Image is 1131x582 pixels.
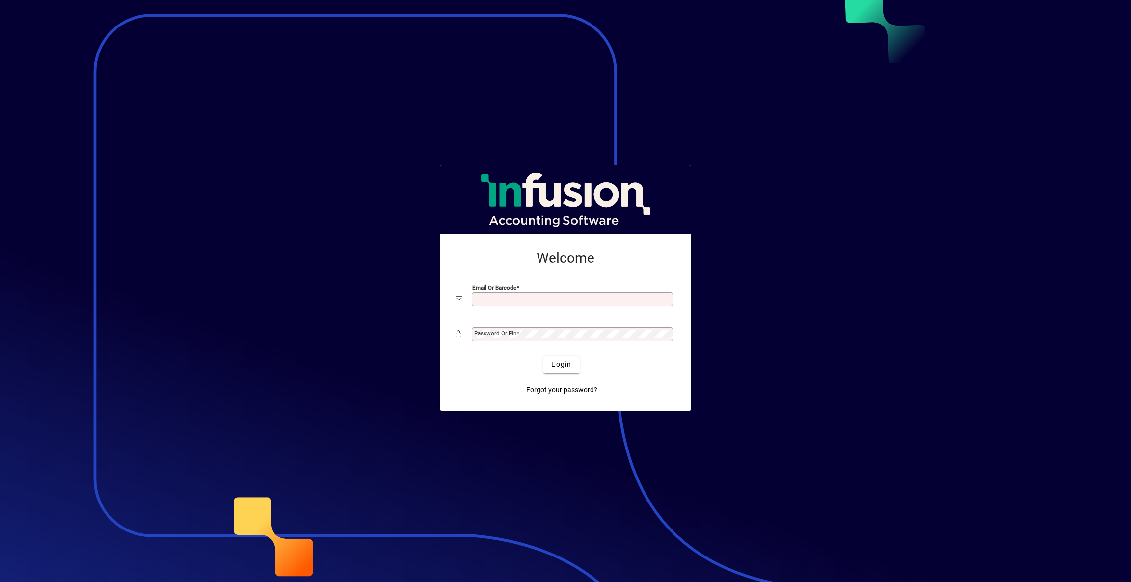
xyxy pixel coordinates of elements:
span: Login [551,359,571,370]
span: Forgot your password? [526,385,597,395]
mat-label: Password or Pin [474,330,516,337]
a: Forgot your password? [522,381,601,399]
h2: Welcome [456,250,675,266]
button: Login [543,356,579,373]
mat-label: Email or Barcode [472,284,516,291]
